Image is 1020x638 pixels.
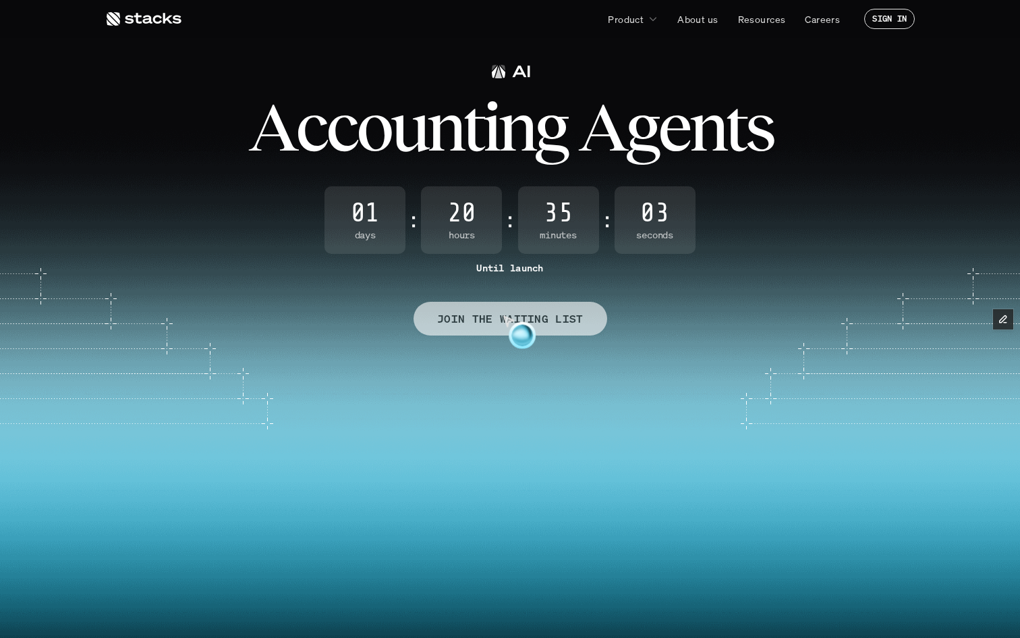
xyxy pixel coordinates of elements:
[669,7,726,31] a: About us
[738,12,786,26] p: Resources
[615,200,696,227] span: 03
[505,209,515,232] strong: :
[482,97,498,157] span: i
[725,97,745,157] span: t
[578,97,625,157] span: A
[408,209,418,232] strong: :
[993,309,1013,329] button: Edit Framer Content
[391,97,426,157] span: u
[730,7,794,31] a: Resources
[421,230,502,241] span: Hours
[324,230,405,241] span: Days
[518,200,599,227] span: 35
[677,12,718,26] p: About us
[437,309,584,329] p: JOIN THE WAITING LIST
[797,7,848,31] a: Careers
[295,97,326,157] span: c
[426,97,463,157] span: n
[534,97,567,157] span: g
[498,97,534,157] span: n
[864,9,915,29] a: SIGN IN
[608,12,644,26] p: Product
[463,97,482,157] span: t
[805,12,840,26] p: Careers
[658,97,689,157] span: e
[745,97,772,157] span: s
[872,14,907,24] p: SIGN IN
[421,200,502,227] span: 20
[356,97,391,157] span: o
[248,97,295,157] span: A
[602,209,612,232] strong: :
[615,230,696,241] span: Seconds
[518,230,599,241] span: Minutes
[689,97,725,157] span: n
[324,200,405,227] span: 01
[625,97,658,157] span: g
[326,97,356,157] span: c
